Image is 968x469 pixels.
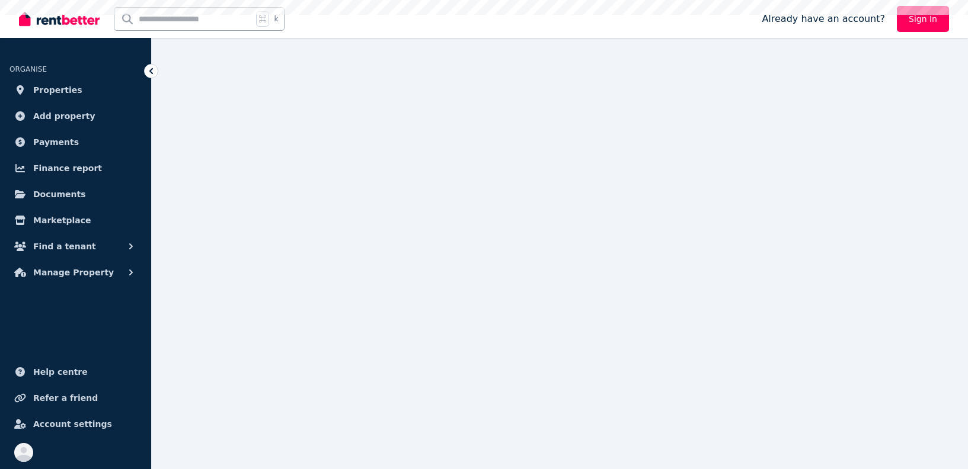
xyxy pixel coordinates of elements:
a: Finance report [9,156,142,180]
button: Manage Property [9,261,142,284]
a: Sign In [897,6,949,32]
span: Payments [33,135,79,149]
span: Manage Property [33,265,114,280]
a: Refer a friend [9,386,142,410]
span: Find a tenant [33,239,96,253]
span: Add property [33,109,95,123]
a: Properties [9,78,142,102]
img: RentBetter [19,10,100,28]
a: Documents [9,182,142,206]
span: Finance report [33,161,102,175]
span: k [274,14,278,24]
span: Marketplace [33,213,91,227]
button: Find a tenant [9,234,142,258]
span: Refer a friend [33,391,98,405]
a: Help centre [9,360,142,384]
span: Help centre [33,365,88,379]
a: Marketplace [9,208,142,232]
span: ORGANISE [9,65,47,73]
a: Payments [9,130,142,154]
span: Properties [33,83,82,97]
span: Account settings [33,417,112,431]
span: Already have an account? [762,12,885,26]
a: Account settings [9,412,142,436]
span: Documents [33,187,86,201]
a: Add property [9,104,142,128]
